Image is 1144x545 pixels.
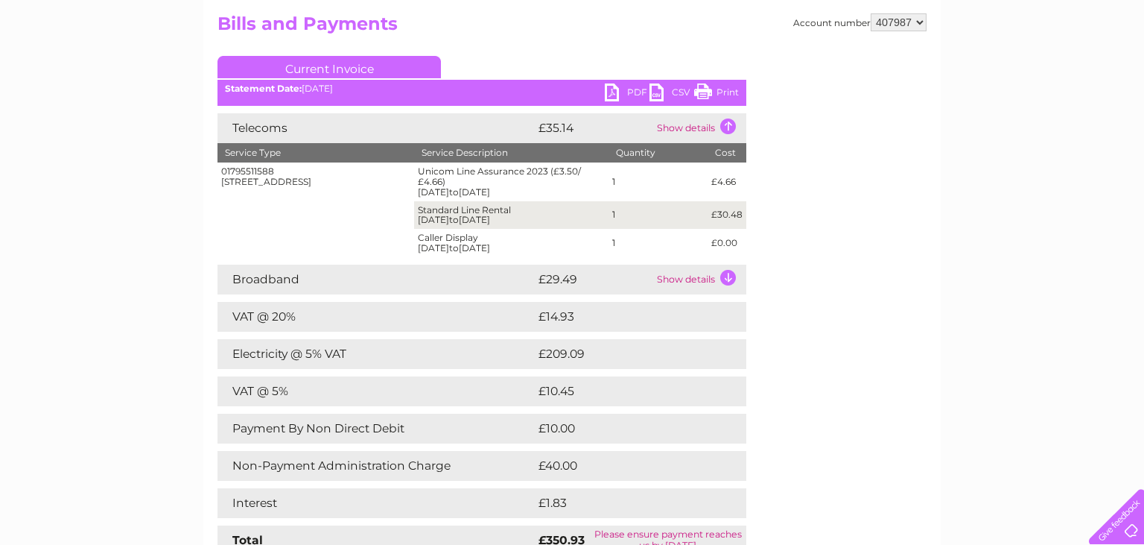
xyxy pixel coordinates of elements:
td: £10.00 [535,414,716,444]
span: to [449,242,459,253]
a: Telecoms [961,63,1005,75]
a: Current Invoice [217,56,441,78]
td: £0.00 [708,229,746,257]
td: Electricity @ 5% VAT [217,339,535,369]
td: Standard Line Rental [DATE] [DATE] [414,201,608,230]
td: £10.45 [535,377,715,406]
td: VAT @ 5% [217,377,535,406]
td: Caller Display [DATE] [DATE] [414,229,608,257]
td: Unicom Line Assurance 2023 (£3.50/£4.66) [DATE] [DATE] [414,163,608,201]
a: Log out [1095,63,1130,75]
a: CSV [649,84,694,105]
th: Service Type [217,143,414,163]
span: to [449,186,459,198]
div: Clear Business is a trading name of Verastar Limited (registered in [GEOGRAPHIC_DATA] No. 3667643... [221,8,925,72]
td: £14.93 [535,302,715,332]
td: £40.00 [535,451,717,481]
td: Payment By Non Direct Debit [217,414,535,444]
td: Broadband [217,265,535,294]
td: Show details [653,265,746,294]
a: Contact [1045,63,1081,75]
a: Water [882,63,910,75]
th: Quantity [608,143,708,163]
a: PDF [605,84,649,105]
span: to [449,214,459,225]
td: Telecoms [217,113,535,143]
td: £1.83 [535,488,710,518]
img: logo.png [40,39,116,84]
td: Non-Payment Administration Charge [217,451,535,481]
td: £4.66 [708,163,746,201]
a: Blog [1014,63,1036,75]
h2: Bills and Payments [217,13,927,42]
td: £209.09 [535,339,720,369]
td: Show details [653,113,746,143]
th: Cost [708,143,746,163]
div: Account number [793,13,927,31]
td: 1 [608,201,708,230]
div: 01795511588 [STREET_ADDRESS] [221,166,410,187]
th: Service Description [414,143,608,163]
td: 1 [608,163,708,201]
a: Energy [919,63,952,75]
div: [DATE] [217,84,746,94]
a: 0333 014 3131 [863,7,966,26]
td: £30.48 [708,201,746,230]
td: VAT @ 20% [217,302,535,332]
b: Statement Date: [225,83,302,94]
td: £35.14 [535,113,653,143]
td: Interest [217,488,535,518]
td: 1 [608,229,708,257]
td: £29.49 [535,265,653,294]
a: Print [694,84,739,105]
